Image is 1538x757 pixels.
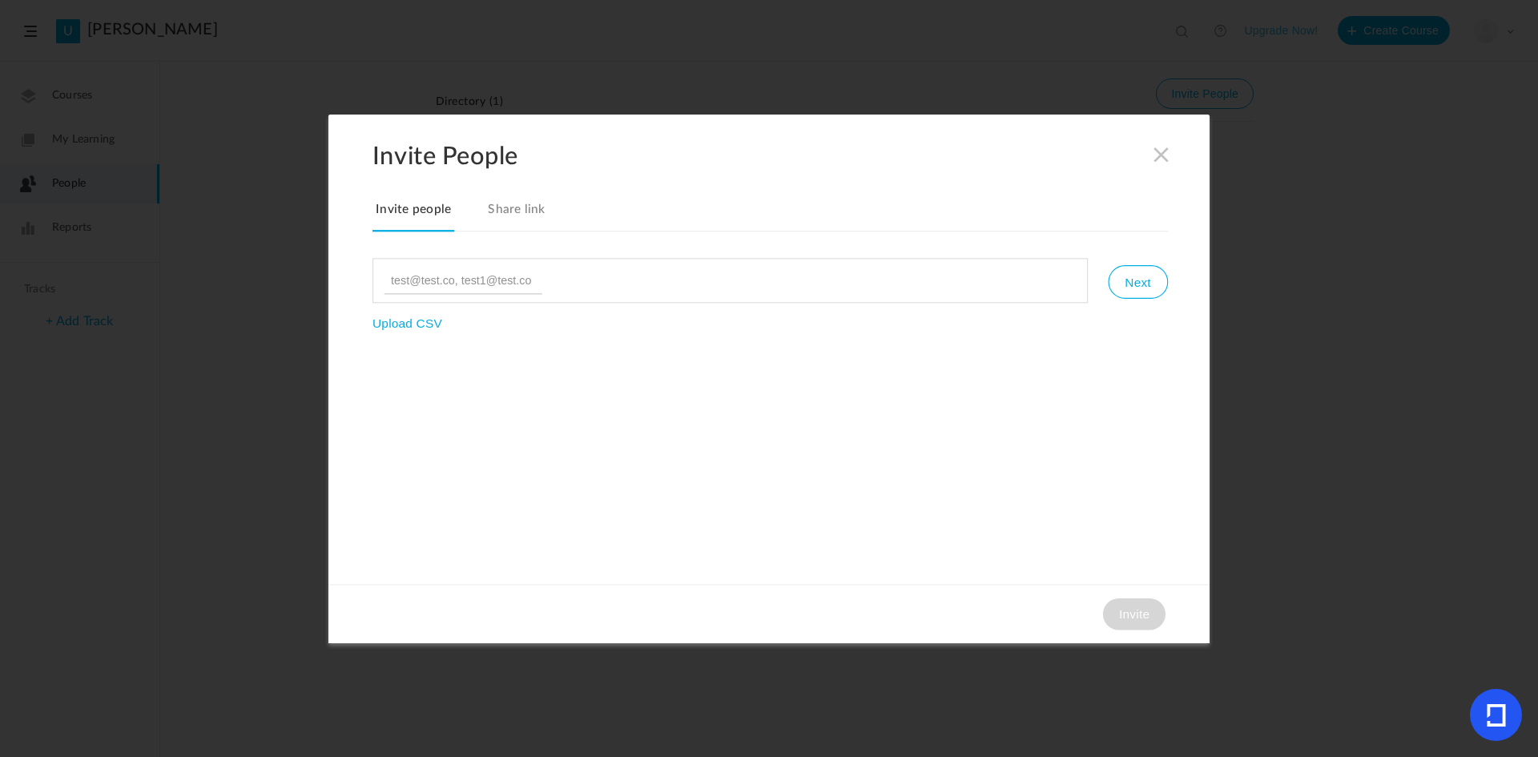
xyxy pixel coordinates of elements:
input: test@test.co, test1@test.co [384,267,542,294]
button: Next [1108,265,1167,299]
a: Invite people [372,198,454,232]
button: Upload CSV [372,316,442,330]
a: Share link [485,198,549,232]
h2: Invite People [372,141,1210,171]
